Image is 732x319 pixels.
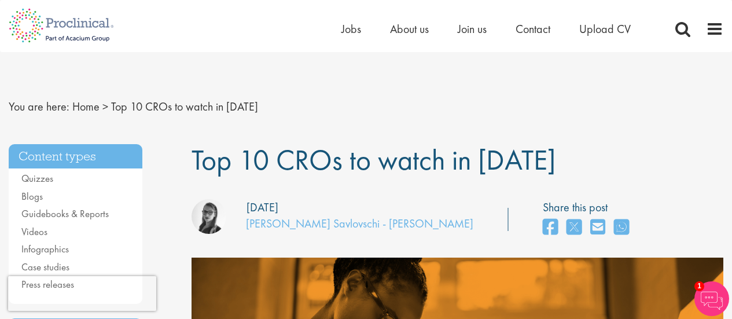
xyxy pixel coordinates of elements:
[247,199,278,216] div: [DATE]
[192,141,556,178] span: Top 10 CROs to watch in [DATE]
[102,99,108,114] span: >
[21,207,109,220] a: Guidebooks & Reports
[567,215,582,240] a: share on twitter
[694,281,704,291] span: 1
[341,21,361,36] a: Jobs
[614,215,629,240] a: share on whats app
[8,276,156,311] iframe: reCAPTCHA
[694,281,729,316] img: Chatbot
[21,243,69,255] a: Infographics
[21,261,69,273] a: Case studies
[21,225,47,238] a: Videos
[21,190,43,203] a: Blogs
[579,21,631,36] a: Upload CV
[21,172,53,185] a: Quizzes
[543,215,558,240] a: share on facebook
[458,21,487,36] a: Join us
[9,144,142,169] h3: Content types
[246,216,473,231] a: [PERSON_NAME] Savlovschi - [PERSON_NAME]
[72,99,100,114] a: breadcrumb link
[590,215,605,240] a: share on email
[543,199,635,216] label: Share this post
[516,21,550,36] a: Contact
[192,199,226,234] img: Theodora Savlovschi - Wicks
[9,99,69,114] span: You are here:
[111,99,258,114] span: Top 10 CROs to watch in [DATE]
[390,21,429,36] a: About us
